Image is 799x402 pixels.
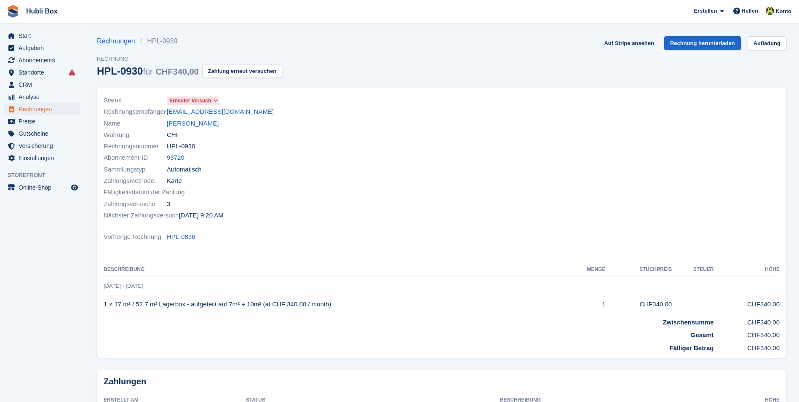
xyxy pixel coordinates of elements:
[766,7,774,15] img: Luca Space4you
[714,314,780,327] td: CHF340,00
[775,7,791,16] span: Konto
[714,340,780,353] td: CHF340,00
[568,263,606,276] th: MENGE
[606,295,672,314] td: CHF340,00
[663,319,714,326] strong: Zwischensumme
[97,36,140,46] a: Rechnungen
[179,211,223,220] time: 2025-09-30 07:20:11 UTC
[104,211,179,220] span: Nächster Zahlungsversuch
[672,263,713,276] th: Steuer
[104,107,167,117] span: Rechnungsempfänger
[19,128,69,139] span: Gutscheine
[155,67,198,76] span: CHF340,00
[104,176,167,186] span: Zahlungsmethode
[167,232,195,242] a: HPL-0836
[104,130,167,140] span: Währung
[19,140,69,152] span: Versicherung
[690,331,713,338] strong: Gesamt
[4,115,80,127] a: menu
[167,165,202,174] span: Automatisch
[606,263,672,276] th: Stückpreis
[8,171,84,180] span: Storefront
[104,142,167,151] span: Rechnungsnummer
[143,67,152,76] span: für
[669,344,713,351] strong: Fälliger Betrag
[4,140,80,152] a: menu
[19,67,69,78] span: Standorte
[167,107,274,117] a: [EMAIL_ADDRESS][DOMAIN_NAME]
[104,263,568,276] th: Beschreibung
[4,152,80,164] a: menu
[69,69,75,76] i: Es sind Fehler bei der Synchronisierung von Smart-Einträgen aufgetreten
[104,232,167,242] span: Vorherige Rechnung
[714,263,780,276] th: Höhe
[104,376,780,387] h2: Zahlungen
[7,5,19,18] img: stora-icon-8386f47178a22dfd0bd8f6a31ec36ba5ce8667c1dd55bd0f319d3a0aa187defe.svg
[19,54,69,66] span: Abonnements
[742,7,759,15] span: Helfen
[4,30,80,42] a: menu
[4,128,80,139] a: menu
[169,97,211,105] span: Erneuter Versuch
[104,119,167,129] span: Name
[714,295,780,314] td: CHF340,00
[69,182,80,193] a: Vorschau-Shop
[664,36,741,50] a: Rechnung herunterladen
[19,103,69,115] span: Rechnungen
[167,130,180,140] span: CHF
[97,65,199,77] div: HPL-0930
[4,42,80,54] a: menu
[568,295,606,314] td: 1
[104,188,185,197] span: Fälligkeitsdatum der Zahlung
[167,96,219,105] a: Erneuter Versuch
[4,91,80,103] a: menu
[19,30,69,42] span: Start
[19,182,69,193] span: Online-Shop
[104,295,568,314] td: 1 × 17 m² / 52.7 m³ Lagerbox - aufgeteilt auf 7m² + 10m² (at CHF 340.00 / month)
[4,54,80,66] a: menu
[748,36,786,50] a: Aufladung
[167,153,184,163] a: 93720
[104,96,167,105] span: Status
[714,327,780,340] td: CHF340,00
[19,152,69,164] span: Einstellungen
[167,142,195,151] span: HPL-0930
[19,42,69,54] span: Aufgaben
[97,55,282,63] span: Rechnung
[694,7,717,15] span: Erstellen
[4,103,80,115] a: menu
[167,119,219,129] a: [PERSON_NAME]
[167,176,182,186] span: Karte
[167,199,170,209] span: 3
[19,91,69,103] span: Analyse
[19,79,69,91] span: CRM
[104,165,167,174] span: Sammlungstyp
[104,153,167,163] span: Abonnement-ID
[19,115,69,127] span: Preise
[23,4,61,18] a: Hubli Box
[104,199,167,209] span: Zahlungsversuche
[4,67,80,78] a: menu
[601,36,657,50] a: Auf Stripe ansehen
[4,79,80,91] a: menu
[202,64,283,78] button: Zahlung erneut versuchen
[97,36,282,46] nav: breadcrumbs
[4,182,80,193] a: Speisekarte
[104,283,143,289] span: [DATE] - [DATE]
